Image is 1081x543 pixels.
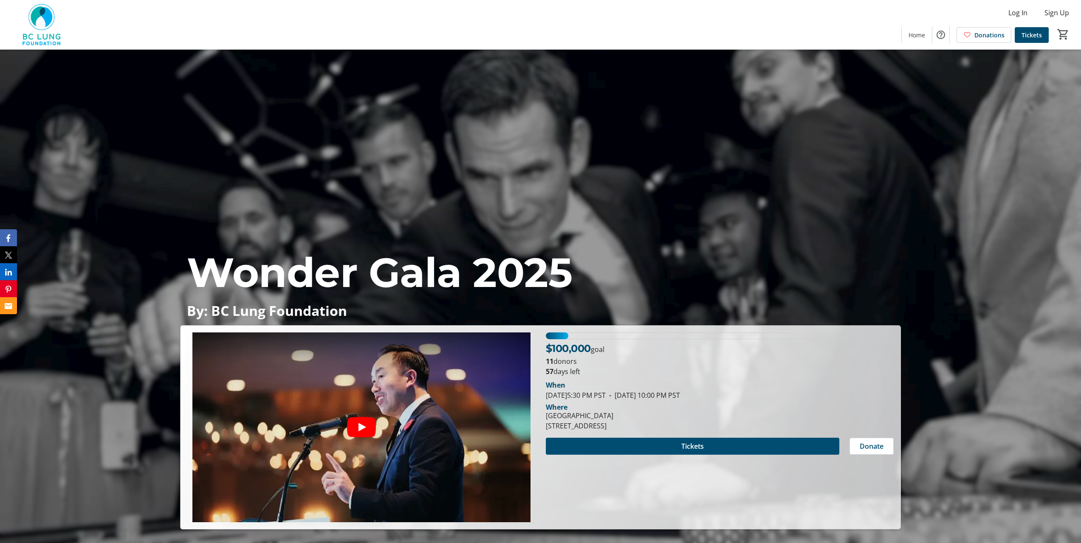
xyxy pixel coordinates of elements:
[909,31,925,39] span: Home
[187,248,572,297] span: Wonder Gala 2025
[606,391,680,400] span: [DATE] 10:00 PM PST
[681,441,704,451] span: Tickets
[546,341,604,356] p: goal
[546,366,894,377] p: days left
[1044,8,1069,18] span: Sign Up
[606,391,615,400] span: -
[1056,27,1071,42] button: Cart
[1002,6,1034,20] button: Log In
[347,417,376,437] button: Play video
[546,356,894,366] p: donors
[1008,8,1027,18] span: Log In
[850,438,894,455] button: Donate
[546,421,613,431] div: [STREET_ADDRESS]
[546,380,565,390] div: When
[546,411,613,421] div: [GEOGRAPHIC_DATA]
[1038,6,1076,20] button: Sign Up
[932,26,949,43] button: Help
[546,357,553,366] b: 11
[860,441,883,451] span: Donate
[1022,31,1042,39] span: Tickets
[1015,27,1049,43] a: Tickets
[546,342,591,354] span: $100,000
[974,31,1005,39] span: Donations
[546,438,839,455] button: Tickets
[902,27,932,43] a: Home
[546,367,553,376] span: 57
[546,404,567,411] div: Where
[546,332,894,339] div: 6.550000000000001% of fundraising goal reached
[5,3,81,46] img: BC Lung Foundation's Logo
[187,303,894,318] p: By: BC Lung Foundation
[957,27,1011,43] a: Donations
[546,391,606,400] span: [DATE] 5:30 PM PST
